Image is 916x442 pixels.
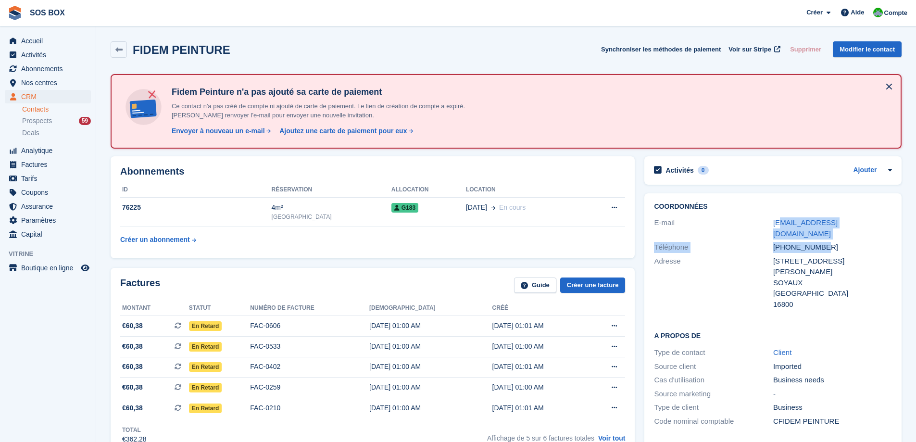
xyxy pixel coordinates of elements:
div: [GEOGRAPHIC_DATA] [773,288,892,299]
span: Accueil [21,34,79,48]
div: CFIDEM PEINTURE [773,416,892,427]
span: En retard [189,404,222,413]
span: Paramètres [21,214,79,227]
div: [DATE] 01:00 AM [369,403,492,413]
a: menu [5,48,91,62]
th: Statut [189,301,251,316]
div: [DATE] 01:00 AM [369,321,492,331]
a: Créer un abonnement [120,231,196,249]
div: Source marketing [654,389,773,400]
div: 4m² [272,202,391,213]
h2: Coordonnées [654,203,892,211]
a: menu [5,200,91,213]
a: menu [5,76,91,89]
h2: Factures [120,278,160,293]
div: [DATE] 01:00 AM [369,382,492,392]
div: Créer un abonnement [120,235,190,245]
span: CRM [21,90,79,103]
span: Analytique [21,144,79,157]
th: Allocation [391,182,466,198]
div: [DATE] 01:00 AM [492,341,588,352]
a: menu [5,186,91,199]
a: menu [5,62,91,76]
a: menu [5,90,91,103]
span: Nos centres [21,76,79,89]
h2: A propos de [654,330,892,340]
span: Assurance [21,200,79,213]
a: menu [5,158,91,171]
span: €60,38 [122,362,143,372]
div: Imported [773,361,892,372]
span: Prospects [22,116,52,126]
span: Vitrine [9,249,96,259]
a: Contacts [22,105,91,114]
div: [PHONE_NUMBER] [773,242,892,253]
div: Code nominal comptable [654,416,773,427]
div: [DATE] 01:00 AM [492,382,588,392]
div: Téléphone [654,242,773,253]
a: Prospects 59 [22,116,91,126]
span: En retard [189,321,222,331]
button: Supprimer [786,41,825,57]
a: menu [5,227,91,241]
span: Voir sur Stripe [728,45,771,54]
a: Créer une facture [560,278,626,293]
div: Adresse [654,256,773,310]
span: Aide [851,8,864,17]
div: 16800 [773,299,892,310]
span: €60,38 [122,403,143,413]
div: FAC-0606 [250,321,369,331]
div: Source client [654,361,773,372]
div: Business needs [773,375,892,386]
a: Deals [22,128,91,138]
span: €60,38 [122,341,143,352]
div: Type de contact [654,347,773,358]
div: [GEOGRAPHIC_DATA] [272,213,391,221]
th: Créé [492,301,588,316]
div: Type de client [654,402,773,413]
span: €60,38 [122,321,143,331]
span: Créer [806,8,823,17]
button: Synchroniser les méthodes de paiement [601,41,721,57]
div: Envoyer à nouveau un e-mail [172,126,265,136]
span: G183 [391,203,418,213]
img: Fabrice [873,8,883,17]
a: Guide [514,278,556,293]
div: [DATE] 01:01 AM [492,403,588,413]
span: Tarifs [21,172,79,185]
span: En cours [499,203,526,211]
th: Réservation [272,182,391,198]
div: 59 [79,117,91,125]
span: Activités [21,48,79,62]
a: Voir tout [598,434,626,442]
span: Capital [21,227,79,241]
a: Ajoutez une carte de paiement pour eux [276,126,414,136]
a: SOS BOX [26,5,69,21]
a: Ajouter [853,165,877,176]
span: En retard [189,362,222,372]
div: E-mail [654,217,773,239]
h2: Activités [665,166,693,175]
img: stora-icon-8386f47178a22dfd0bd8f6a31ec36ba5ce8667c1dd55bd0f319d3a0aa187defe.svg [8,6,22,20]
span: Deals [22,128,39,138]
span: Factures [21,158,79,171]
th: ID [120,182,272,198]
span: En retard [189,342,222,352]
a: Client [773,348,791,356]
h2: FIDEM PEINTURE [133,43,230,56]
span: Affichage de 5 sur 6 factures totales [487,434,594,442]
div: [DATE] 01:01 AM [492,321,588,331]
a: menu [5,261,91,275]
div: [STREET_ADDRESS][PERSON_NAME] [773,256,892,278]
img: no-card-linked-e7822e413c904bf8b177c4d89f31251c4716f9871600ec3ca5bfc59e148c83f4.svg [123,87,164,127]
a: Voir sur Stripe [725,41,782,57]
div: FAC-0259 [250,382,369,392]
th: Location [466,182,585,198]
th: Numéro de facture [250,301,369,316]
div: 0 [698,166,709,175]
span: Boutique en ligne [21,261,79,275]
span: Abonnements [21,62,79,76]
div: Business [773,402,892,413]
h2: Abonnements [120,166,625,177]
p: Ce contact n'a pas créé de compte ni ajouté de carte de paiement. Le lien de création de compte a... [168,101,504,120]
